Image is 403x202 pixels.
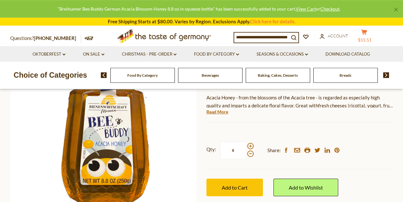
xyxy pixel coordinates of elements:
div: "Breitsamer Bee Buddy German Acacia Blossom Honey 8.8 oz in squeeze bottle" has been successfully... [5,5,393,12]
img: previous arrow [101,72,107,78]
a: Beverages [202,73,219,78]
a: Read More [206,109,228,115]
span: Account [328,33,348,38]
p: Acacia Honey - from the blossoms of the Acacia tree - is regarded as especially high quality and ... [206,94,393,110]
a: Christmas - PRE-ORDER [122,51,176,58]
a: [PHONE_NUMBER] [34,35,76,41]
input: Qty: [220,142,246,159]
a: On Sale [83,51,104,58]
span: $55.51 [358,37,372,43]
span: Share: [267,146,281,154]
a: × [394,8,398,12]
p: Questions? [10,34,81,43]
a: Oktoberfest [33,51,65,58]
strong: Qty: [206,145,216,153]
button: Add to Cart [206,179,263,196]
a: Breads [340,73,351,78]
a: Food By Category [194,51,239,58]
a: Food By Category [127,73,158,78]
span: Add to Cart [222,184,248,190]
a: Seasons & Occasions [257,51,308,58]
a: Add to Wishlist [273,179,338,196]
a: Click here for details. [250,19,295,24]
a: Checkout [320,6,340,12]
a: Download Catalog [325,51,370,58]
img: next arrow [383,72,389,78]
a: Account [320,33,348,40]
a: View Cart [296,6,316,12]
button: $55.51 [355,29,374,45]
a: Baking, Cakes, Desserts [258,73,298,78]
